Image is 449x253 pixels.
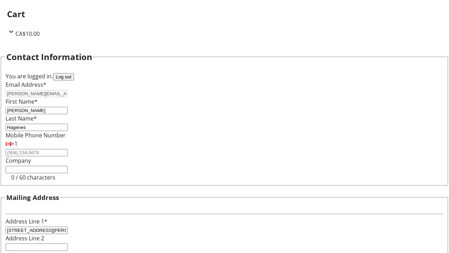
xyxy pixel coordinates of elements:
h3: Mailing Address [6,193,59,202]
h2: Cart [7,8,442,20]
label: Email Address* [6,81,46,89]
label: Address Line 1* [6,218,47,225]
span: CA$10.00 [15,30,40,38]
div: You are logged in. [6,72,443,80]
input: Address [6,227,68,234]
h2: Contact Information [6,51,92,63]
button: Log out [53,73,74,80]
label: Last Name* [6,115,37,122]
label: Address Line 2 [6,234,44,242]
label: Company [6,157,31,164]
input: (506) 234-5678 [6,149,68,156]
tr-character-limit: 0 / 60 characters [11,174,55,181]
label: Mobile Phone Number [6,131,66,139]
label: First Name* [6,98,38,105]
